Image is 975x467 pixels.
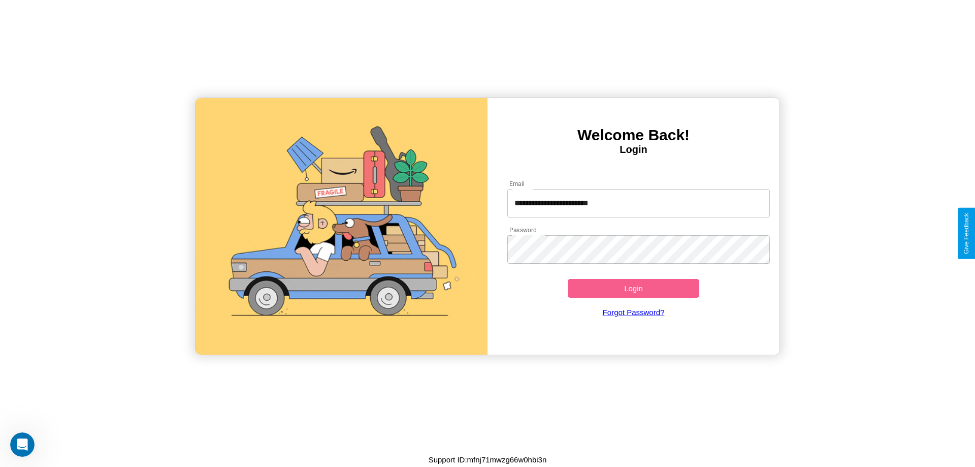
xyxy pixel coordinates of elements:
[502,298,765,327] a: Forgot Password?
[963,213,970,254] div: Give Feedback
[568,279,699,298] button: Login
[487,144,779,155] h4: Login
[196,98,487,355] img: gif
[10,432,35,457] iframe: Intercom live chat
[509,226,536,234] label: Password
[509,179,525,188] label: Email
[487,127,779,144] h3: Welcome Back!
[429,453,547,466] p: Support ID: mfnj71mwzg66w0hbi3n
